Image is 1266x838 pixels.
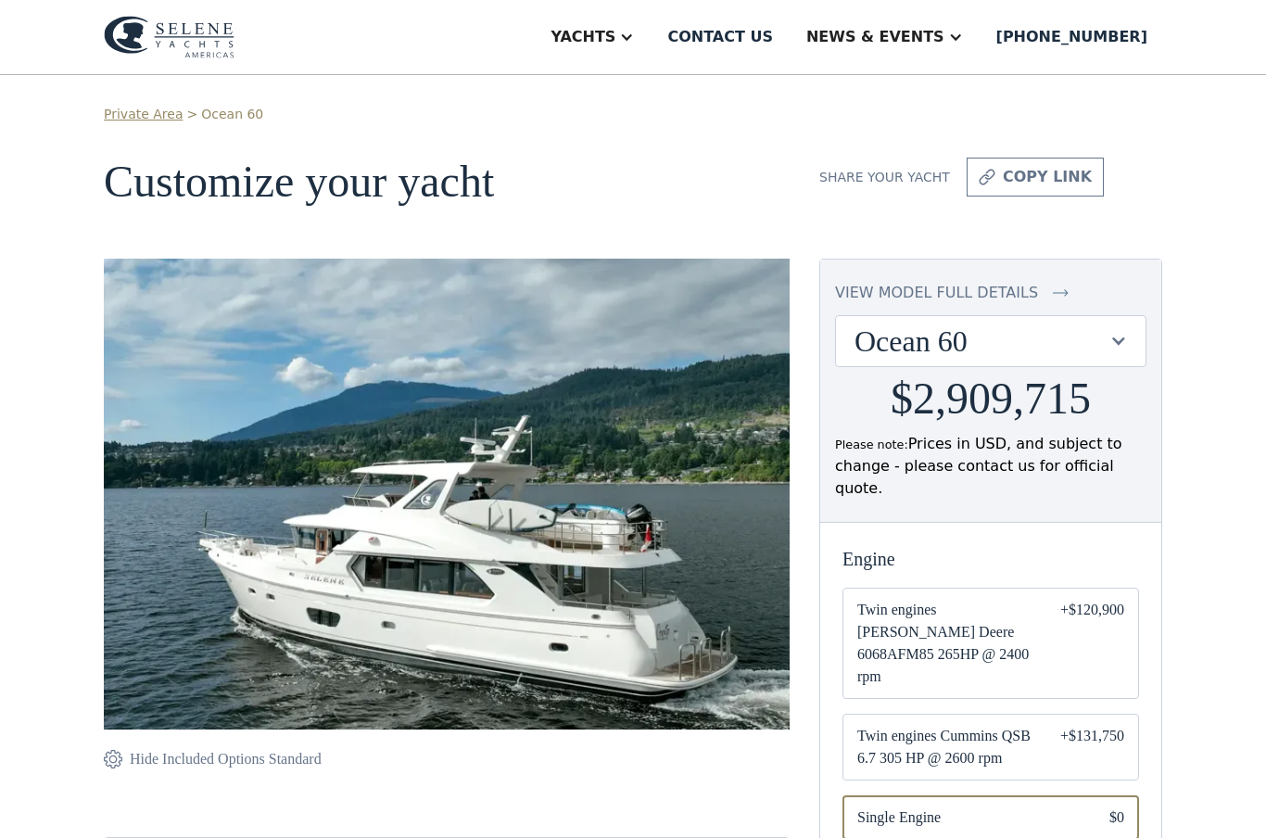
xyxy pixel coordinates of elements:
div: Share your yacht [819,168,950,187]
img: logo [104,16,234,58]
div: +$120,900 [1060,599,1124,688]
a: Ocean 60 [201,105,263,124]
a: Private Area [104,105,183,124]
a: copy link [967,158,1104,197]
a: Hide Included Options Standard [104,748,322,770]
img: icon [104,748,122,770]
div: > [186,105,197,124]
img: icon [979,166,995,188]
span: Twin engines Cummins QSB 6.7 305 HP @ 2600 rpm [857,725,1031,769]
span: Please note: [835,438,908,451]
div: Ocean 60 [836,316,1146,366]
div: Hide Included Options Standard [130,748,322,770]
h1: Customize your yacht [104,158,790,207]
div: $0 [1109,806,1124,829]
div: Yachts [551,26,615,48]
div: News & EVENTS [806,26,944,48]
h2: $2,909,715 [891,375,1091,424]
span: Single Engine [857,806,1080,829]
div: Engine [842,545,1139,573]
img: icon [1053,282,1069,304]
div: Contact us [667,26,773,48]
div: Ocean 60 [855,324,1108,359]
a: view model full details [835,282,1146,304]
div: +$131,750 [1060,725,1124,769]
span: Twin engines [PERSON_NAME] Deere 6068AFM85 265HP @ 2400 rpm [857,599,1031,688]
div: copy link [1003,166,1092,188]
div: view model full details [835,282,1038,304]
div: [PHONE_NUMBER] [996,26,1147,48]
div: Prices in USD, and subject to change - please contact us for official quote. [835,433,1146,500]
